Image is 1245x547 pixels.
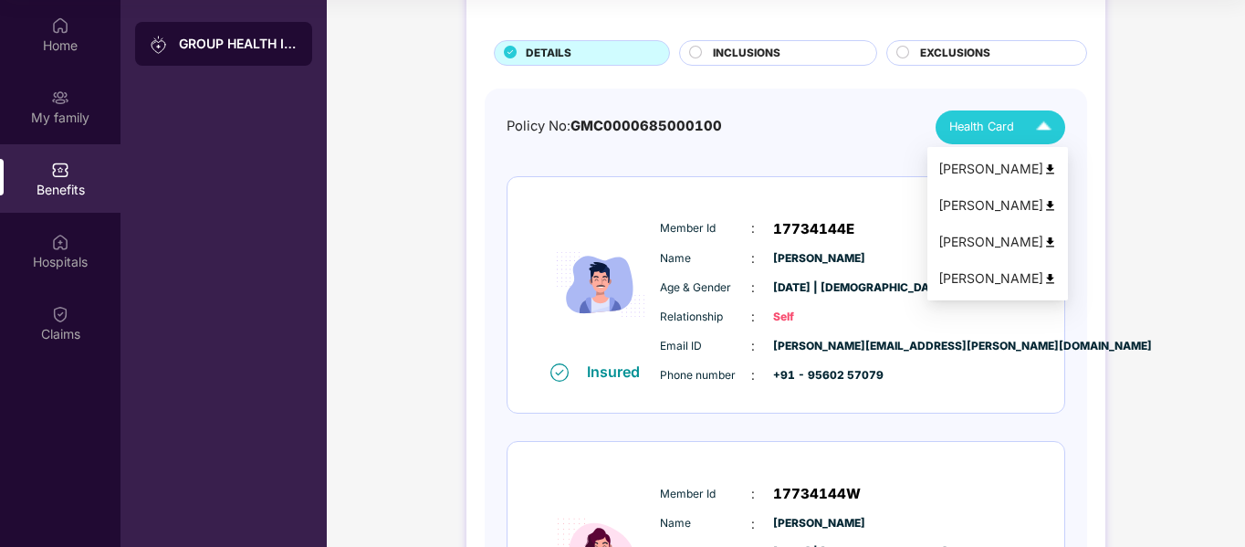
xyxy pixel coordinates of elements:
[773,250,864,268] span: [PERSON_NAME]
[751,365,755,385] span: :
[51,89,69,107] img: svg+xml;base64,PHN2ZyB3aWR0aD0iMjAiIGhlaWdodD0iMjAiIHZpZXdCb3g9IjAgMCAyMCAyMCIgZmlsbD0ibm9uZSIgeG...
[773,218,854,240] span: 17734144E
[773,279,864,297] span: [DATE] | [DEMOGRAPHIC_DATA]
[51,161,69,179] img: svg+xml;base64,PHN2ZyBpZD0iQmVuZWZpdHMiIHhtbG5zPSJodHRwOi8vd3d3LnczLm9yZy8yMDAwL3N2ZyIgd2lkdGg9Ij...
[938,159,1057,179] div: [PERSON_NAME]
[526,45,571,62] span: DETAILS
[751,278,755,298] span: :
[751,484,755,504] span: :
[751,248,755,268] span: :
[587,363,651,381] div: Insured
[936,110,1065,144] button: Health Card
[773,338,864,355] span: [PERSON_NAME][EMAIL_ADDRESS][PERSON_NAME][DOMAIN_NAME]
[1043,163,1057,176] img: svg+xml;base64,PHN2ZyB4bWxucz0iaHR0cDovL3d3dy53My5vcmcvMjAwMC9zdmciIHdpZHRoPSI0OCIgaGVpZ2h0PSI0OC...
[1043,236,1057,249] img: svg+xml;base64,PHN2ZyB4bWxucz0iaHR0cDovL3d3dy53My5vcmcvMjAwMC9zdmciIHdpZHRoPSI0OCIgaGVpZ2h0PSI0OC...
[1028,111,1060,143] img: Icuh8uwCUCF+XjCZyLQsAKiDCM9HiE6CMYmKQaPGkZKaA32CAAACiQcFBJY0IsAAAAASUVORK5CYII=
[660,515,751,532] span: Name
[773,309,864,326] span: Self
[660,279,751,297] span: Age & Gender
[773,515,864,532] span: [PERSON_NAME]
[660,338,751,355] span: Email ID
[660,220,751,237] span: Member Id
[751,307,755,327] span: :
[1043,272,1057,286] img: svg+xml;base64,PHN2ZyB4bWxucz0iaHR0cDovL3d3dy53My5vcmcvMjAwMC9zdmciIHdpZHRoPSI0OCIgaGVpZ2h0PSI0OC...
[751,218,755,238] span: :
[949,118,1014,136] span: Health Card
[751,336,755,356] span: :
[51,233,69,251] img: svg+xml;base64,PHN2ZyBpZD0iSG9zcGl0YWxzIiB4bWxucz0iaHR0cDovL3d3dy53My5vcmcvMjAwMC9zdmciIHdpZHRoPS...
[773,483,861,505] span: 17734144W
[150,36,168,54] img: svg+xml;base64,PHN2ZyB3aWR0aD0iMjAiIGhlaWdodD0iMjAiIHZpZXdCb3g9IjAgMCAyMCAyMCIgZmlsbD0ibm9uZSIgeG...
[51,305,69,323] img: svg+xml;base64,PHN2ZyBpZD0iQ2xhaW0iIHhtbG5zPSJodHRwOi8vd3d3LnczLm9yZy8yMDAwL3N2ZyIgd2lkdGg9IjIwIi...
[1043,199,1057,213] img: svg+xml;base64,PHN2ZyB4bWxucz0iaHR0cDovL3d3dy53My5vcmcvMjAwMC9zdmciIHdpZHRoPSI0OCIgaGVpZ2h0PSI0OC...
[751,514,755,534] span: :
[507,116,722,137] div: Policy No:
[713,45,780,62] span: INCLUSIONS
[773,367,864,384] span: +91 - 95602 57079
[550,363,569,382] img: svg+xml;base64,PHN2ZyB4bWxucz0iaHR0cDovL3d3dy53My5vcmcvMjAwMC9zdmciIHdpZHRoPSIxNiIgaGVpZ2h0PSIxNi...
[660,309,751,326] span: Relationship
[938,232,1057,252] div: [PERSON_NAME]
[546,207,655,362] img: icon
[179,35,298,53] div: GROUP HEALTH INSURANCE
[920,45,990,62] span: EXCLUSIONS
[938,268,1057,289] div: [PERSON_NAME]
[660,250,751,268] span: Name
[570,118,722,134] span: GMC0000685000100
[938,195,1057,216] div: [PERSON_NAME]
[51,16,69,35] img: svg+xml;base64,PHN2ZyBpZD0iSG9tZSIgeG1sbnM9Imh0dHA6Ly93d3cudzMub3JnLzIwMDAvc3ZnIiB3aWR0aD0iMjAiIG...
[660,367,751,384] span: Phone number
[660,486,751,503] span: Member Id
